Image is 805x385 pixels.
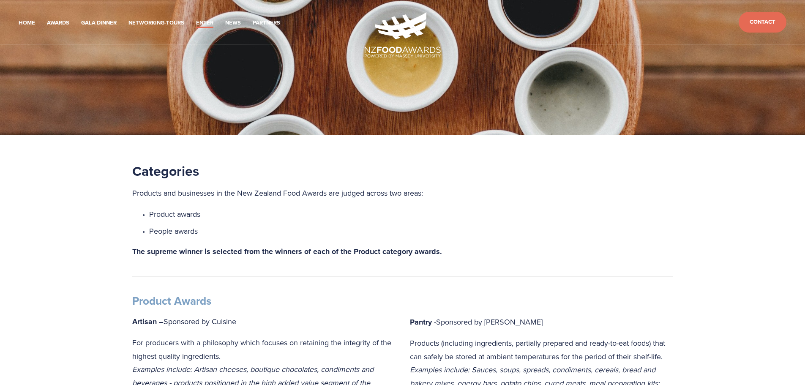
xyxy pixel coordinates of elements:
a: Home [19,18,35,28]
p: Sponsored by [PERSON_NAME] [410,315,673,329]
strong: The supreme winner is selected from the winners of each of the Product category awards. [132,246,442,257]
strong: Pantry - [410,317,436,328]
a: News [225,18,241,28]
a: Awards [47,18,69,28]
a: Partners [253,18,280,28]
p: Products and businesses in the New Zealand Food Awards are judged across two areas: [132,186,673,200]
p: People awards [149,224,673,238]
a: Enter [196,18,213,28]
a: Contact [739,12,786,33]
a: Networking-Tours [128,18,184,28]
p: Product awards [149,208,673,221]
strong: Categories [132,161,199,181]
strong: Artisan – [132,316,164,327]
a: Gala Dinner [81,18,117,28]
strong: Product Awards [132,293,211,309]
p: Sponsored by Cuisine [132,315,396,329]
